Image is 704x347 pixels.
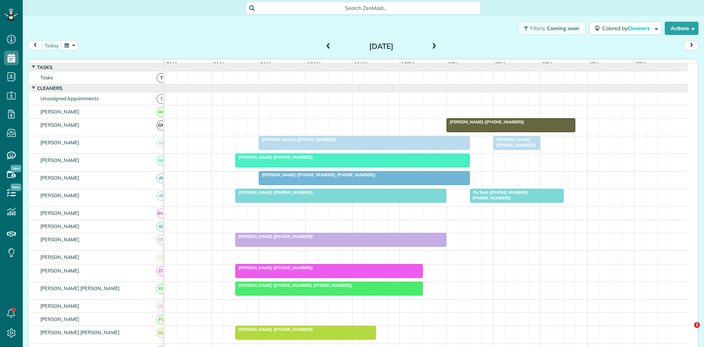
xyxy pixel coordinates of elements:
[493,137,536,147] span: [PERSON_NAME] ([PHONE_NUMBER])
[212,61,225,67] span: 8am
[39,75,54,80] span: Tasks
[39,223,81,229] span: [PERSON_NAME]
[400,61,415,67] span: 12pm
[157,156,166,166] span: AC
[11,184,21,191] span: New
[11,165,21,172] span: New
[157,94,166,104] span: !
[36,64,54,70] span: Tasks
[157,301,166,311] span: EG
[694,322,700,328] span: 1
[335,42,427,50] h2: [DATE]
[235,155,313,160] span: [PERSON_NAME] ([PHONE_NUMBER])
[157,222,166,232] span: BC
[39,175,81,181] span: [PERSON_NAME]
[39,316,81,322] span: [PERSON_NAME]
[235,283,352,288] span: [PERSON_NAME] ([PHONE_NUMBER], [PHONE_NUMBER])
[470,190,529,200] span: Pu Tech ([PHONE_NUMBER], [PHONE_NUMBER])
[447,61,459,67] span: 1pm
[165,61,178,67] span: 7am
[685,40,698,50] button: next
[587,61,600,67] span: 4pm
[39,122,81,128] span: [PERSON_NAME]
[540,61,553,67] span: 3pm
[39,157,81,163] span: [PERSON_NAME]
[259,61,272,67] span: 9am
[157,266,166,276] span: DT
[530,25,546,32] span: Filters:
[547,25,580,32] span: Coming soon
[494,61,506,67] span: 2pm
[235,327,313,332] span: [PERSON_NAME] ([PHONE_NUMBER])
[235,265,313,270] span: [PERSON_NAME] ([PHONE_NUMBER])
[39,140,81,145] span: [PERSON_NAME]
[157,315,166,325] span: FV
[36,85,64,91] span: Cleaners
[39,192,81,198] span: [PERSON_NAME]
[39,268,81,274] span: [PERSON_NAME]
[39,210,81,216] span: [PERSON_NAME]
[634,61,647,67] span: 5pm
[258,137,337,142] span: [PERSON_NAME] ([PHONE_NUMBER])
[446,119,525,124] span: [PERSON_NAME] ([PHONE_NUMBER])
[157,328,166,338] span: GG
[157,138,166,148] span: AB
[157,73,166,83] span: T
[41,40,62,50] button: today
[39,254,81,260] span: [PERSON_NAME]
[306,61,322,67] span: 10am
[39,285,121,291] span: [PERSON_NAME] [PERSON_NAME]
[235,190,313,195] span: [PERSON_NAME] ([PHONE_NUMBER])
[39,329,121,335] span: [PERSON_NAME] [PERSON_NAME]
[235,234,313,239] span: [PERSON_NAME] ([PHONE_NUMBER])
[679,322,697,340] iframe: Intercom live chat
[258,172,376,177] span: [PERSON_NAME] ([PHONE_NUMBER], [PHONE_NUMBER])
[39,236,81,242] span: [PERSON_NAME]
[602,25,652,32] span: Colored by
[157,284,166,294] span: EP
[157,107,166,117] span: AC
[157,235,166,245] span: CH
[353,61,369,67] span: 11am
[39,109,81,115] span: [PERSON_NAME]
[157,209,166,218] span: BW
[39,95,100,101] span: Unassigned Appointments
[28,40,42,50] button: prev
[627,25,651,32] span: Cleaners
[157,253,166,263] span: CL
[39,303,81,309] span: [PERSON_NAME]
[157,173,166,183] span: AF
[157,120,166,130] span: GM
[157,191,166,201] span: AF
[589,22,662,35] button: Colored byCleaners
[665,22,698,35] button: Actions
